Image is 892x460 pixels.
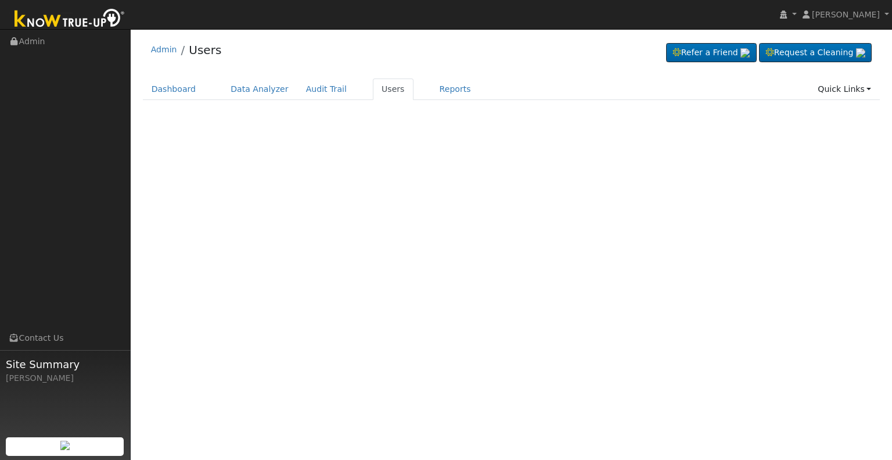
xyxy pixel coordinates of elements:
img: Know True-Up [9,6,131,33]
a: Dashboard [143,79,205,100]
img: retrieve [740,48,750,58]
a: Users [373,79,413,100]
a: Refer a Friend [666,43,757,63]
a: Reports [431,79,480,100]
span: Site Summary [6,356,124,372]
img: retrieve [60,441,70,450]
img: retrieve [856,48,865,58]
a: Users [189,43,221,57]
div: [PERSON_NAME] [6,372,124,384]
span: [PERSON_NAME] [812,10,880,19]
a: Admin [151,45,177,54]
a: Data Analyzer [222,79,297,100]
a: Request a Cleaning [759,43,872,63]
a: Quick Links [809,79,880,100]
a: Audit Trail [297,79,355,100]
